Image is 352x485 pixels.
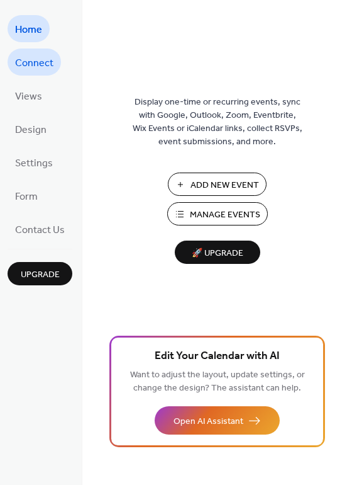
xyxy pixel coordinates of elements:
[15,20,42,40] span: Home
[167,202,268,225] button: Manage Events
[133,96,302,149] span: Display one-time or recurring events, sync with Google, Outlook, Zoom, Eventbrite, Wix Events or ...
[168,173,267,196] button: Add New Event
[130,367,305,397] span: Want to adjust the layout, update settings, or change the design? The assistant can help.
[15,187,38,207] span: Form
[8,82,50,109] a: Views
[15,87,42,106] span: Views
[15,220,65,240] span: Contact Us
[8,149,60,176] a: Settings
[182,245,253,262] span: 🚀 Upgrade
[8,15,50,42] a: Home
[8,215,72,243] a: Contact Us
[190,208,260,222] span: Manage Events
[15,120,47,140] span: Design
[175,241,260,264] button: 🚀 Upgrade
[21,268,60,282] span: Upgrade
[15,154,53,173] span: Settings
[173,415,243,428] span: Open AI Assistant
[8,182,45,209] a: Form
[8,115,54,142] a: Design
[15,54,53,73] span: Connect
[155,348,280,365] span: Edit Your Calendar with AI
[190,179,259,192] span: Add New Event
[8,48,61,76] a: Connect
[8,262,72,285] button: Upgrade
[155,406,280,435] button: Open AI Assistant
